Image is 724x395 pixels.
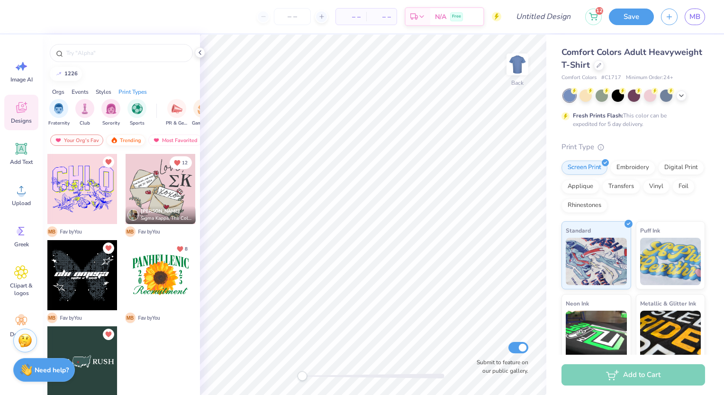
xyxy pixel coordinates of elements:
[96,88,111,96] div: Styles
[103,329,114,340] button: Unlike
[372,12,391,22] span: – –
[172,242,192,255] button: Unlike
[72,88,89,96] div: Events
[125,226,136,237] span: M B
[566,225,591,235] span: Standard
[435,12,446,22] span: N/A
[508,7,578,26] input: Untitled Design
[573,112,623,119] strong: Fresh Prints Flash:
[610,161,655,175] div: Embroidery
[689,11,700,22] span: MB
[640,311,701,358] img: Metallic & Glitter Ink
[609,9,654,25] button: Save
[48,120,70,127] span: Fraternity
[138,314,160,322] span: Fav by You
[125,313,136,323] span: M B
[55,71,63,77] img: trend_line.gif
[182,161,188,165] span: 12
[452,13,461,20] span: Free
[80,120,90,127] span: Club
[170,156,192,169] button: Unlike
[75,99,94,127] button: filter button
[60,228,82,235] span: Fav by You
[106,135,145,146] div: Trending
[561,46,702,71] span: Comfort Colors Adult Heavyweight T-Shirt
[103,156,114,168] button: Unlike
[508,55,527,74] img: Back
[566,238,627,285] img: Standard
[166,120,188,127] span: PR & General
[626,74,673,82] span: Minimum Order: 24 +
[640,298,696,308] span: Metallic & Glitter Ink
[132,103,143,114] img: Sports Image
[10,331,33,338] span: Decorate
[643,180,670,194] div: Vinyl
[185,247,188,251] span: 8
[6,282,37,297] span: Clipart & logos
[601,74,621,82] span: # C1717
[561,74,597,82] span: Comfort Colors
[65,48,187,58] input: Try "Alpha"
[130,120,145,127] span: Sports
[166,99,188,127] div: filter for PR & General
[102,120,120,127] span: Sorority
[48,99,70,127] div: filter for Fraternity
[35,366,69,375] strong: Need help?
[596,7,603,15] span: 12
[80,103,90,114] img: Club Image
[566,298,589,308] span: Neon Ink
[658,161,704,175] div: Digital Print
[573,111,689,128] div: This color can be expedited for 5 day delivery.
[10,76,33,83] span: Image AI
[127,99,146,127] div: filter for Sports
[602,180,640,194] div: Transfers
[511,79,524,87] div: Back
[561,180,599,194] div: Applique
[14,241,29,248] span: Greek
[50,67,82,81] button: 1226
[127,99,146,127] button: filter button
[153,137,160,144] img: most_fav.gif
[64,71,78,76] div: 1226
[138,228,160,235] span: Fav by You
[274,8,311,25] input: – –
[566,311,627,358] img: Neon Ink
[10,158,33,166] span: Add Text
[561,161,607,175] div: Screen Print
[561,198,607,213] div: Rhinestones
[101,99,120,127] div: filter for Sorority
[640,238,701,285] img: Puff Ink
[585,9,602,25] button: 12
[47,313,57,323] span: M B
[148,135,202,146] div: Most Favorited
[172,103,182,114] img: PR & General Image
[106,103,117,114] img: Sorority Image
[60,314,82,322] span: Fav by You
[561,142,705,153] div: Print Type
[298,371,307,381] div: Accessibility label
[47,226,57,237] span: M B
[118,88,147,96] div: Print Types
[141,208,180,215] span: [PERSON_NAME]
[11,117,32,125] span: Designs
[48,99,70,127] button: filter button
[198,103,208,114] img: Game Day Image
[640,225,660,235] span: Puff Ink
[12,199,31,207] span: Upload
[192,120,214,127] span: Game Day
[75,99,94,127] div: filter for Club
[50,135,103,146] div: Your Org's Fav
[342,12,361,22] span: – –
[54,103,64,114] img: Fraternity Image
[110,137,118,144] img: trending.gif
[166,99,188,127] button: filter button
[101,99,120,127] button: filter button
[192,99,214,127] button: filter button
[103,242,114,254] button: Unlike
[141,215,192,222] span: Sigma Kappa, The College of [US_STATE]
[52,88,64,96] div: Orgs
[54,137,62,144] img: most_fav.gif
[672,180,695,194] div: Foil
[685,9,705,25] a: MB
[192,99,214,127] div: filter for Game Day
